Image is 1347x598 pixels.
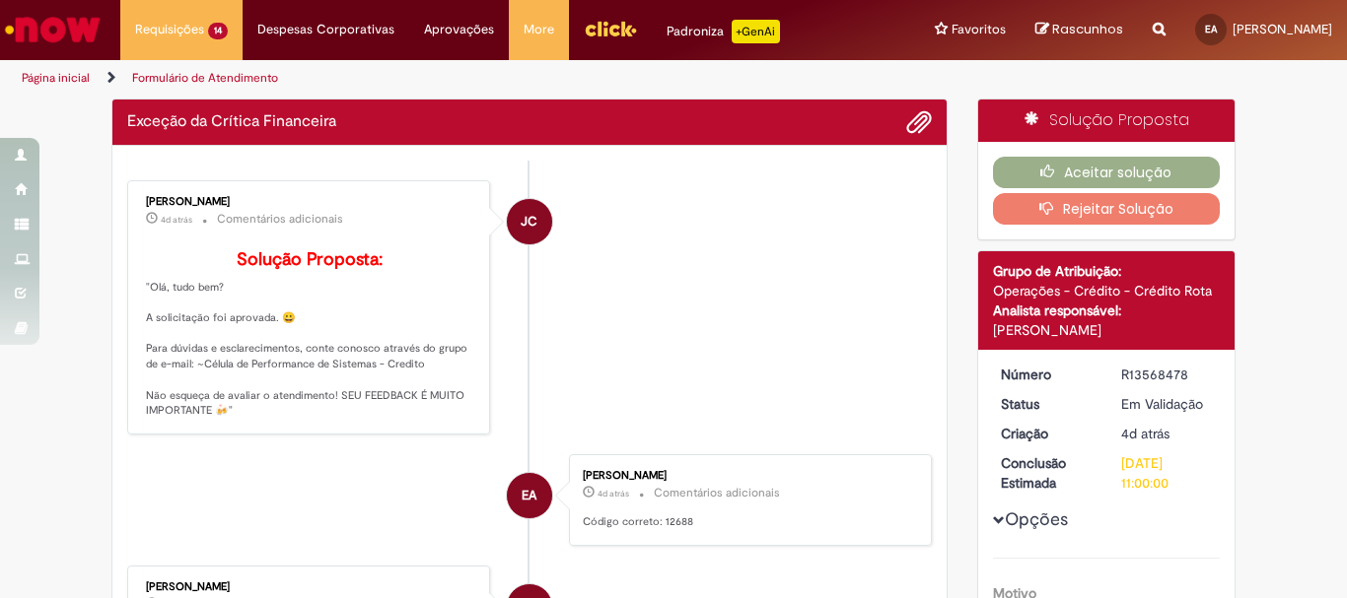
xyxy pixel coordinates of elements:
span: 4d atrás [161,214,192,226]
span: EA [522,472,536,519]
span: Favoritos [952,20,1006,39]
div: Analista responsável: [993,300,1221,320]
div: [DATE] 11:00:00 [1121,453,1213,493]
span: [PERSON_NAME] [1233,21,1332,37]
dt: Número [986,365,1107,384]
div: Eduarda Oliveira Almeida [507,473,552,518]
div: Jonas Correia [507,199,552,244]
b: Solução Proposta: [237,248,383,271]
a: Página inicial [22,70,90,86]
time: 25/09/2025 18:31:32 [161,214,192,226]
p: "Olá, tudo bem? A solicitação foi aprovada. 😀 Para dúvidas e esclarecimentos, conte conosco atrav... [146,250,474,419]
a: Formulário de Atendimento [132,70,278,86]
span: 14 [208,23,228,39]
dt: Status [986,394,1107,414]
div: Operações - Crédito - Crédito Rota [993,281,1221,300]
div: [PERSON_NAME] [583,470,911,482]
img: ServiceNow [2,10,104,49]
p: +GenAi [732,20,780,43]
small: Comentários adicionais [654,485,780,501]
div: Padroniza [667,20,780,43]
div: Em Validação [1121,394,1213,414]
p: Código correto: 12688 [583,514,911,530]
span: 4d atrás [598,488,629,499]
div: [PERSON_NAME] [993,320,1221,340]
span: JC [521,198,537,245]
h2: Exceção da Crítica Financeira Histórico de tíquete [127,113,336,131]
div: R13568478 [1121,365,1213,384]
span: 4d atrás [1121,425,1170,442]
span: More [524,20,554,39]
dt: Conclusão Estimada [986,453,1107,493]
ul: Trilhas de página [15,60,884,97]
button: Aceitar solução [993,157,1221,188]
img: click_logo_yellow_360x200.png [584,14,637,43]
div: 25/09/2025 18:05:37 [1121,424,1213,443]
div: [PERSON_NAME] [146,581,474,593]
a: Rascunhos [1035,21,1123,39]
time: 25/09/2025 18:30:34 [598,488,629,499]
span: Despesas Corporativas [257,20,394,39]
dt: Criação [986,424,1107,443]
span: Aprovações [424,20,494,39]
span: Requisições [135,20,204,39]
time: 25/09/2025 18:05:37 [1121,425,1170,442]
button: Rejeitar Solução [993,193,1221,225]
button: Adicionar anexos [906,109,932,135]
div: Grupo de Atribuição: [993,261,1221,281]
small: Comentários adicionais [217,211,343,228]
span: EA [1205,23,1217,35]
div: [PERSON_NAME] [146,196,474,208]
span: Rascunhos [1052,20,1123,38]
div: Solução Proposta [978,100,1236,142]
